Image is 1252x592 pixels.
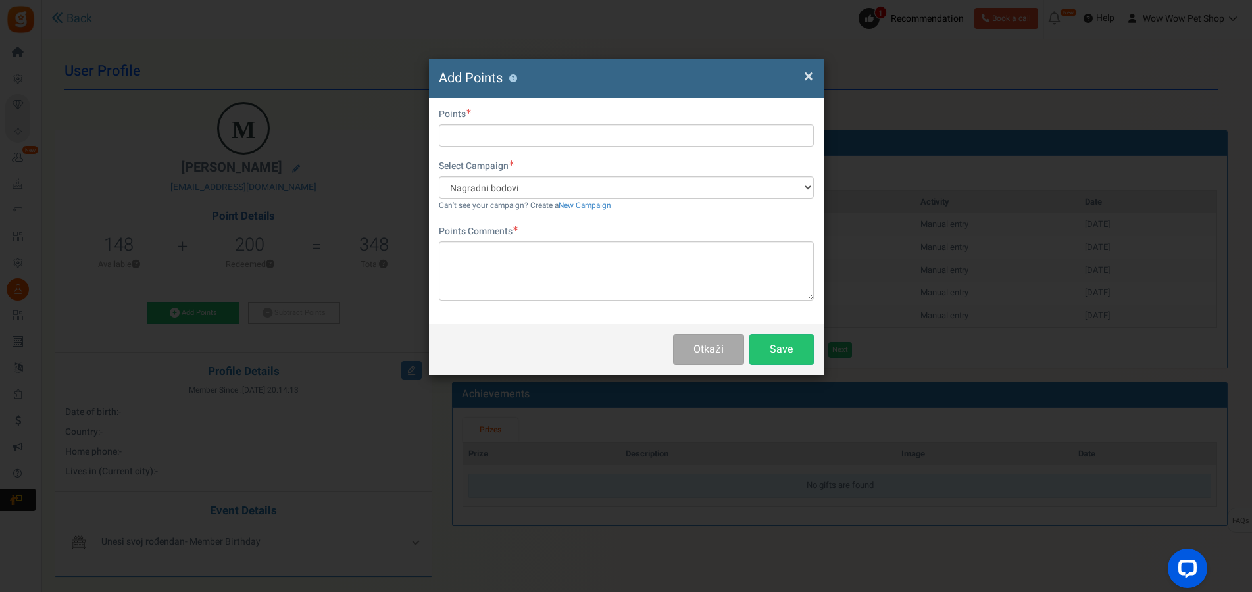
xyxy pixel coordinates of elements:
label: Select Campaign [439,160,514,173]
button: Otkaži [673,334,743,365]
small: Can't see your campaign? Create a [439,200,611,211]
button: Save [749,334,814,365]
button: ? [509,74,518,83]
label: Points Comments [439,225,518,238]
label: Points [439,108,471,121]
span: × [804,64,813,89]
a: New Campaign [559,200,611,211]
span: Add Points [439,68,503,87]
